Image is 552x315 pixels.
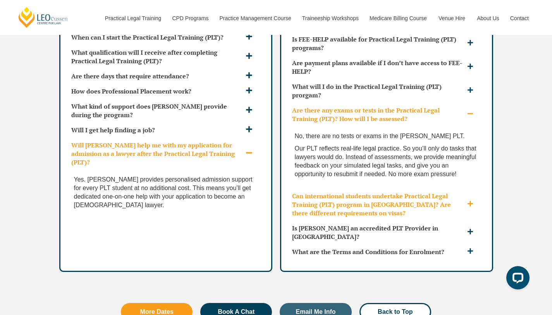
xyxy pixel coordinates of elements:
[504,2,535,35] a: Contact
[500,263,533,296] iframe: LiveChat chat widget
[17,6,69,28] a: [PERSON_NAME] Centre for Law
[74,176,253,208] span: Yes. [PERSON_NAME] provides personalised admission support for every PLT student at no additional...
[296,309,336,315] span: Email Me Info
[364,2,433,35] a: Medicare Billing Course
[292,106,465,123] h3: Are there any exams or tests in the Practical Legal Training (PLT)? How will I be assessed?
[292,192,465,217] h3: Can international students undertake Practical Legal Training (PLT) program in [GEOGRAPHIC_DATA]?...
[292,82,465,99] h3: What will I do in the Practical Legal Training (PLT) prorgam?
[166,2,213,35] a: CPD Programs
[140,309,174,315] span: More Dates
[471,2,504,35] a: About Us
[433,2,471,35] a: Venue Hire
[71,87,244,95] h3: How does Professional Placement work?
[71,141,244,166] h3: Will [PERSON_NAME] help me with my application for admission as a lawyer after the Practical Lega...
[99,2,167,35] a: Practical Legal Training
[71,102,244,119] h3: What kind of support does [PERSON_NAME] provide during the program?
[71,33,244,42] h3: When can I start the Practical Legal Training (PLT)?
[214,2,296,35] a: Practice Management Course
[71,48,244,65] h3: What qualification will I receive after completing Practical Legal Training (PLT)?
[295,133,465,139] span: No, there are no tests or exams in the [PERSON_NAME] PLT.
[292,59,465,76] h3: Are payment plans available if I don’t have access to FEE-HELP?
[71,126,244,134] h3: Will I get help finding a job?
[71,72,244,80] h3: Are there days that require attendance?
[218,309,255,315] span: Book A Chat
[296,2,364,35] a: Traineeship Workshops
[378,309,413,315] span: Back to Top
[292,35,465,52] h3: Is FEE-HELP available for Practical Legal Training (PLT) programs?
[292,247,465,256] h3: What are the Terms and Conditions for Enrolment?
[292,224,465,241] h3: Is [PERSON_NAME] an accredited PLT Provider in [GEOGRAPHIC_DATA]?
[295,145,476,177] span: Our PLT reflects real-life legal practice. So you’ll only do tasks that lawyers would do. Instead...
